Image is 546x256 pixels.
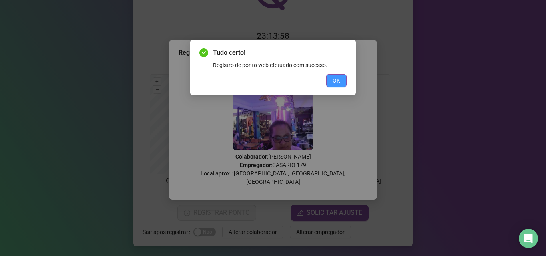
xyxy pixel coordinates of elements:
span: Tudo certo! [213,48,347,58]
div: Registro de ponto web efetuado com sucesso. [213,61,347,69]
div: Open Intercom Messenger [519,229,538,248]
span: OK [333,76,340,85]
span: check-circle [199,48,208,57]
button: OK [326,74,347,87]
